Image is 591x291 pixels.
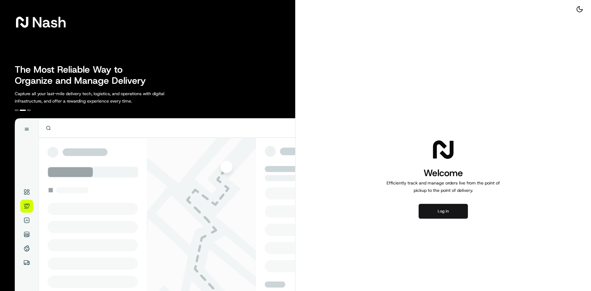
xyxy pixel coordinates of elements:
[15,90,192,105] p: Capture all your last-mile delivery tech, logistics, and operations with digital infrastructure, ...
[15,64,153,86] h2: The Most Reliable Way to Organize and Manage Delivery
[32,16,66,28] span: Nash
[384,179,502,194] p: Efficiently track and manage orders live from the point of pickup to the point of delivery.
[419,204,468,219] button: Log in
[384,167,502,179] h1: Welcome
